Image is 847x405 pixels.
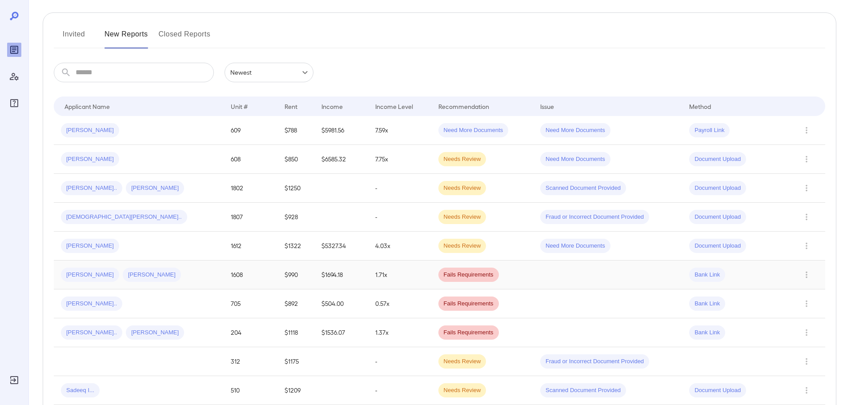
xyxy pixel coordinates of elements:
span: [DEMOGRAPHIC_DATA][PERSON_NAME].. [61,213,187,221]
td: 705 [224,289,277,318]
td: 609 [224,116,277,145]
span: Sadeeq I... [61,386,100,395]
span: Document Upload [689,386,746,395]
button: Row Actions [799,325,814,340]
span: Scanned Document Provided [540,386,626,395]
td: $5327.34 [314,232,368,261]
span: Needs Review [438,155,486,164]
span: Need More Documents [540,126,610,135]
div: Method [689,101,711,112]
td: 1807 [224,203,277,232]
span: Payroll Link [689,126,730,135]
td: - [368,174,431,203]
div: FAQ [7,96,21,110]
span: [PERSON_NAME].. [61,184,122,192]
span: Fails Requirements [438,271,499,279]
button: Row Actions [799,383,814,397]
span: Need More Documents [540,155,610,164]
span: [PERSON_NAME] [61,155,119,164]
td: $1118 [277,318,314,347]
span: Document Upload [689,184,746,192]
td: $928 [277,203,314,232]
span: Document Upload [689,242,746,250]
td: 1608 [224,261,277,289]
td: - [368,203,431,232]
td: 0.57x [368,289,431,318]
span: [PERSON_NAME] [123,271,181,279]
td: 1802 [224,174,277,203]
button: Row Actions [799,239,814,253]
span: [PERSON_NAME] [61,271,119,279]
td: $892 [277,289,314,318]
div: Recommendation [438,101,489,112]
td: 1.37x [368,318,431,347]
span: Need More Documents [540,242,610,250]
div: Reports [7,43,21,57]
td: - [368,376,431,405]
div: Applicant Name [64,101,110,112]
span: Needs Review [438,184,486,192]
td: $1322 [277,232,314,261]
div: Issue [540,101,554,112]
span: Needs Review [438,357,486,366]
td: $504.00 [314,289,368,318]
td: $1694.18 [314,261,368,289]
span: Document Upload [689,155,746,164]
td: $1536.07 [314,318,368,347]
span: [PERSON_NAME] [61,126,119,135]
span: Needs Review [438,213,486,221]
div: Newest [225,63,313,82]
button: Row Actions [799,354,814,369]
div: Log Out [7,373,21,387]
button: Row Actions [799,123,814,137]
td: 7.75x [368,145,431,174]
td: 204 [224,318,277,347]
div: Rent [285,101,299,112]
span: [PERSON_NAME] [126,329,184,337]
td: $1209 [277,376,314,405]
button: Row Actions [799,152,814,166]
td: 510 [224,376,277,405]
button: Row Actions [799,268,814,282]
td: 312 [224,347,277,376]
td: $788 [277,116,314,145]
td: $6585.32 [314,145,368,174]
button: Row Actions [799,210,814,224]
div: Manage Users [7,69,21,84]
button: Row Actions [799,181,814,195]
div: Income [321,101,343,112]
td: 1612 [224,232,277,261]
span: Fraud or Incorrect Document Provided [540,213,649,221]
td: 4.03x [368,232,431,261]
span: [PERSON_NAME] [61,242,119,250]
span: Fails Requirements [438,300,499,308]
td: $1250 [277,174,314,203]
button: Invited [54,27,94,48]
td: - [368,347,431,376]
div: Income Level [375,101,413,112]
button: Closed Reports [159,27,211,48]
span: Fails Requirements [438,329,499,337]
td: $850 [277,145,314,174]
span: Document Upload [689,213,746,221]
span: [PERSON_NAME].. [61,329,122,337]
td: 1.71x [368,261,431,289]
button: New Reports [104,27,148,48]
span: Needs Review [438,386,486,395]
span: Bank Link [689,300,725,308]
td: $990 [277,261,314,289]
td: $5981.56 [314,116,368,145]
td: $1175 [277,347,314,376]
span: Bank Link [689,329,725,337]
div: Unit # [231,101,248,112]
span: Bank Link [689,271,725,279]
span: [PERSON_NAME] [126,184,184,192]
span: Needs Review [438,242,486,250]
span: Scanned Document Provided [540,184,626,192]
td: 608 [224,145,277,174]
span: Fraud or Incorrect Document Provided [540,357,649,366]
span: Need More Documents [438,126,509,135]
span: [PERSON_NAME].. [61,300,122,308]
td: 7.59x [368,116,431,145]
button: Row Actions [799,297,814,311]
